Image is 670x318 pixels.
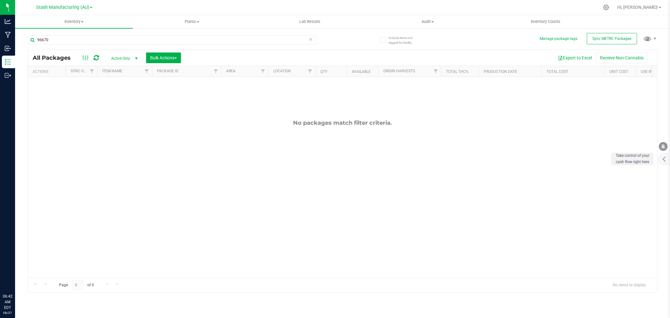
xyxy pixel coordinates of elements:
inline-svg: Outbound [5,72,11,79]
span: Audit [369,19,486,25]
span: Inventory Counts [522,19,569,25]
span: Hi, [PERSON_NAME]! [617,5,658,10]
a: Qty [320,69,327,74]
p: 06:42 AM EDT [3,293,12,310]
div: No packages match filter criteria. [28,119,657,126]
a: Location [273,69,291,73]
div: Manage settings [602,4,610,10]
span: Sync METRC Packages [592,36,631,41]
a: Lab Results [251,15,369,28]
a: Area [226,69,236,73]
iframe: Resource center [6,268,25,287]
span: Clear [309,35,313,43]
a: Audit [369,15,487,28]
span: Stash Manufacturing (AU) [36,5,89,10]
button: Sync METRC Packages [587,33,637,44]
a: Plants [133,15,251,28]
inline-svg: Inbound [5,45,11,52]
a: Filter [258,66,268,77]
p: 08/27 [3,310,12,315]
span: Bulk Actions [150,55,177,60]
a: Origin Harvests [383,69,415,73]
inline-svg: Analytics [5,18,11,25]
button: Manage package tags [540,36,577,41]
a: Filter [305,66,315,77]
span: Plants [133,19,250,25]
a: Available [352,69,371,74]
a: Filter [211,66,221,77]
inline-svg: Inventory [5,59,11,65]
div: Actions [33,69,63,74]
button: Receive Non-Cannabis [596,52,648,63]
a: Filter [142,66,152,77]
a: Inventory [15,15,133,28]
a: Inventory Counts [487,15,604,28]
span: All Packages [33,54,77,61]
inline-svg: Manufacturing [5,32,11,38]
span: Page of 0 [54,280,99,290]
a: Use By [641,69,653,74]
button: Export to Excel [554,52,596,63]
a: Production Date [484,69,517,74]
a: Filter [87,66,97,77]
a: Item Name [102,69,122,73]
span: Lab Results [291,19,329,25]
a: Total Cost [547,69,568,74]
a: Total THC% [446,69,469,74]
span: Include items not tagged for facility [389,36,420,45]
input: Search Package ID, Item Name, SKU, Lot or Part Number... [28,35,316,45]
a: Package ID [157,69,178,73]
button: Bulk Actions [146,52,181,63]
a: Unit Cost [609,69,628,74]
a: Filter [431,66,441,77]
a: Sync Status [71,69,95,73]
span: No items to display [608,280,651,290]
span: Inventory [15,19,133,25]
